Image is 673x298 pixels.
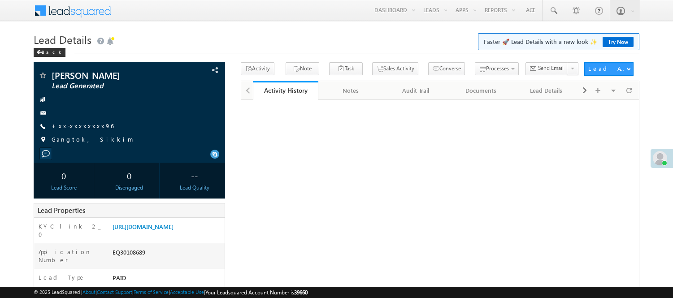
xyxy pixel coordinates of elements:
[52,122,113,130] a: +xx-xxxxxxxx96
[294,289,308,296] span: 39660
[514,81,579,100] a: Lead Details
[286,62,319,75] button: Note
[97,289,132,295] a: Contact Support
[241,62,274,75] button: Activity
[170,289,204,295] a: Acceptable Use
[101,167,157,184] div: 0
[588,65,626,73] div: Lead Actions
[52,71,170,80] span: [PERSON_NAME]
[603,37,634,47] a: Try Now
[39,248,103,264] label: Application Number
[486,65,509,72] span: Processes
[449,81,514,100] a: Documents
[52,82,170,91] span: Lead Generated
[34,48,65,57] div: Back
[205,289,308,296] span: Your Leadsquared Account Number is
[39,273,85,281] label: Lead Type
[538,64,564,72] span: Send Email
[475,62,519,75] button: Processes
[101,184,157,192] div: Disengaged
[372,62,418,75] button: Sales Activity
[428,62,465,75] button: Converse
[484,37,634,46] span: Faster 🚀 Lead Details with a new look ✨
[383,81,448,100] a: Audit Trail
[110,273,225,286] div: PAID
[36,167,91,184] div: 0
[167,184,222,192] div: Lead Quality
[82,289,96,295] a: About
[318,81,383,100] a: Notes
[329,62,363,75] button: Task
[36,184,91,192] div: Lead Score
[326,85,375,96] div: Notes
[260,86,311,95] div: Activity History
[584,62,634,76] button: Lead Actions
[113,223,174,230] a: [URL][DOMAIN_NAME]
[521,85,571,96] div: Lead Details
[456,85,506,96] div: Documents
[167,167,222,184] div: --
[253,81,318,100] a: Activity History
[525,62,568,75] button: Send Email
[34,32,91,47] span: Lead Details
[34,288,308,297] span: © 2025 LeadSquared | | | | |
[34,48,70,55] a: Back
[110,248,225,260] div: EQ30108689
[39,222,103,238] label: KYC link 2_0
[391,85,440,96] div: Audit Trail
[134,289,169,295] a: Terms of Service
[52,135,133,144] span: Gangtok, Sikkim
[38,206,85,215] span: Lead Properties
